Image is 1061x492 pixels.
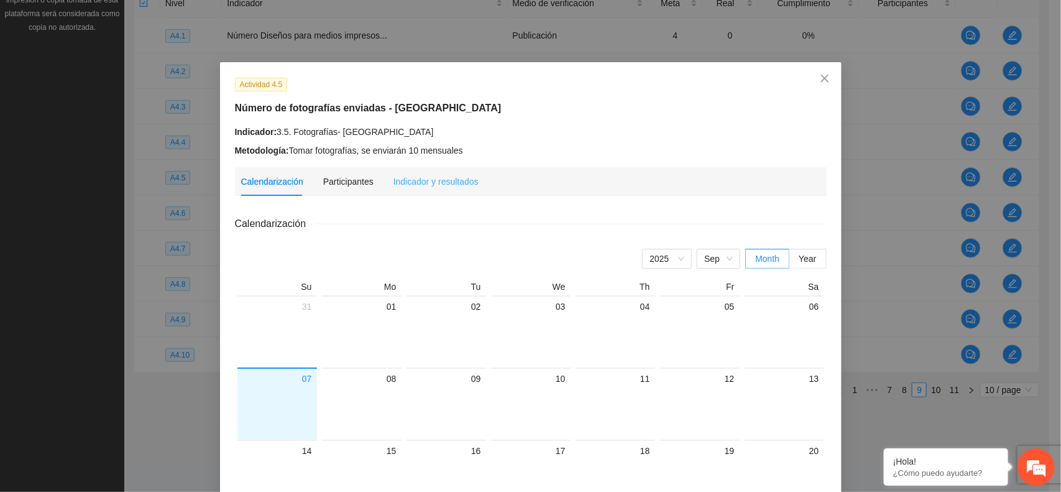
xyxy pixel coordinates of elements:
[581,299,650,314] div: 04
[742,295,827,368] td: 2025-09-06
[755,254,779,264] span: Month
[204,6,234,36] div: Minimizar ventana de chat en vivo
[241,175,303,188] div: Calendarización
[235,144,827,157] div: Tomar fotografías, se enviarán 10 mensuales
[393,175,479,188] div: Indicador y resultados
[235,127,277,137] strong: Indicador:
[235,368,319,440] td: 2025-09-07
[750,371,819,386] div: 13
[235,216,316,231] span: Calendarización
[235,78,288,91] span: Actividad 4.5
[742,368,827,440] td: 2025-09-13
[327,443,397,458] div: 15
[665,299,735,314] div: 05
[327,299,397,314] div: 01
[489,368,573,440] td: 2025-09-10
[489,295,573,368] td: 2025-09-03
[72,166,172,292] span: Estamos en línea.
[820,73,830,83] span: close
[581,371,650,386] div: 11
[65,63,209,80] div: Chatee con nosotros ahora
[242,443,312,458] div: 14
[573,368,658,440] td: 2025-09-11
[235,295,319,368] td: 2025-08-31
[242,299,312,314] div: 31
[489,281,573,295] th: We
[658,295,742,368] td: 2025-09-05
[742,281,827,295] th: Sa
[235,146,289,155] strong: Metodología:
[808,62,842,96] button: Close
[235,101,827,116] h5: Número de fotografías enviadas - [GEOGRAPHIC_DATA]
[750,443,819,458] div: 20
[658,281,742,295] th: Fr
[799,254,816,264] span: Year
[893,457,999,466] div: ¡Hola!
[411,443,481,458] div: 16
[573,295,658,368] td: 2025-09-04
[704,249,733,268] span: Sep
[658,368,742,440] td: 2025-09-12
[893,468,999,478] p: ¿Cómo puedo ayudarte?
[235,281,319,295] th: Su
[323,175,374,188] div: Participantes
[404,295,489,368] td: 2025-09-02
[665,371,735,386] div: 12
[650,249,684,268] span: 2025
[404,368,489,440] td: 2025-09-09
[6,340,237,383] textarea: Escriba su mensaje y pulse “Intro”
[411,371,481,386] div: 09
[496,299,566,314] div: 03
[242,371,312,386] div: 07
[319,368,404,440] td: 2025-09-08
[750,299,819,314] div: 06
[327,371,397,386] div: 08
[581,443,650,458] div: 18
[319,295,404,368] td: 2025-09-01
[404,281,489,295] th: Tu
[573,281,658,295] th: Th
[235,125,827,139] div: 3.5. Fotografías- [GEOGRAPHIC_DATA]
[665,443,735,458] div: 19
[496,443,566,458] div: 17
[411,299,481,314] div: 02
[319,281,404,295] th: Mo
[496,371,566,386] div: 10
